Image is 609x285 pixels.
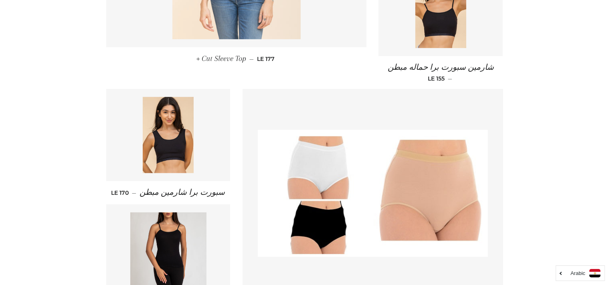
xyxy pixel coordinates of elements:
span: — [132,189,136,196]
span: Cut Sleeve Top [202,54,246,63]
span: سبورت برا شارمين مبطن [140,188,225,197]
span: — [249,55,254,63]
a: Arabic [560,269,601,277]
span: شارمين سبورت برا حماله مبطن [388,63,494,72]
a: شارمين سبورت برا حماله مبطن — LE 155 [378,56,503,89]
a: سبورت برا شارمين مبطن — LE 170 [106,181,231,204]
span: LE 170 [111,189,129,196]
i: Arabic [571,271,585,276]
a: Cut Sleeve Top — LE 177 [106,47,367,70]
span: — [448,75,452,82]
span: LE 155 [428,75,445,82]
span: LE 177 [198,55,275,63]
